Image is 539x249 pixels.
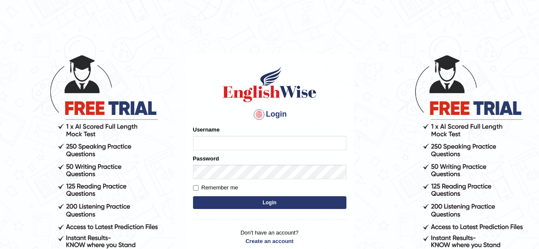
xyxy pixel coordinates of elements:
[193,108,346,121] h4: Login
[193,185,199,191] input: Remember me
[193,126,220,134] label: Username
[193,237,346,245] a: Create an account
[193,183,238,192] label: Remember me
[193,196,346,209] button: Login
[193,155,219,163] label: Password
[221,65,318,103] img: Logo of English Wise sign in for intelligent practice with AI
